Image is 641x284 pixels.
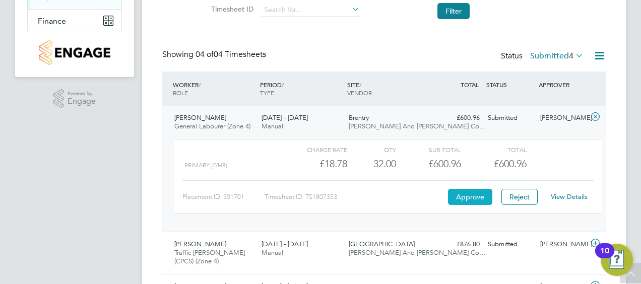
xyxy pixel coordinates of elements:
button: Open Resource Center, 10 new notifications [601,244,633,276]
button: Reject [501,189,538,205]
span: 04 Timesheets [196,49,266,59]
div: WORKER [170,76,258,102]
span: / [282,81,284,89]
span: Powered by [68,89,96,98]
span: Engage [68,97,96,106]
div: 32.00 [347,156,396,172]
div: Status [501,49,586,63]
div: QTY [347,144,396,156]
div: Timesheet ID: TS1807353 [265,189,445,205]
a: Powered byEngage [53,89,96,108]
span: [PERSON_NAME] [174,113,226,122]
span: Manual [262,248,283,257]
span: Traffic [PERSON_NAME] (CPCS) (Zone 4) [174,248,245,265]
div: Total [461,144,526,156]
span: TYPE [260,89,274,97]
a: Go to home page [27,40,122,65]
div: PERIOD [258,76,345,102]
div: [PERSON_NAME] [536,110,589,126]
span: Finance [38,16,66,26]
div: £600.96 [431,110,484,126]
div: £876.80 [431,236,484,253]
div: APPROVER [536,76,589,94]
span: [GEOGRAPHIC_DATA] [349,240,415,248]
span: TOTAL [461,81,479,89]
div: Placement ID: 301701 [182,189,265,205]
span: £600.96 [494,158,527,170]
span: [PERSON_NAME] And [PERSON_NAME] Co… [349,122,486,130]
label: Submitted [530,51,584,61]
div: Submitted [484,110,536,126]
div: SITE [345,76,432,102]
span: 04 of [196,49,214,59]
span: [DATE] - [DATE] [262,240,308,248]
span: VENDOR [347,89,372,97]
span: / [199,81,201,89]
div: 10 [600,251,609,264]
div: Sub Total [396,144,461,156]
span: Brentry [349,113,369,122]
span: [DATE] - [DATE] [262,113,308,122]
span: 4 [569,51,573,61]
div: [PERSON_NAME] [536,236,589,253]
button: Approve [448,189,492,205]
span: [PERSON_NAME] And [PERSON_NAME] Co… [349,248,486,257]
div: £18.78 [282,156,347,172]
input: Search for... [261,3,360,17]
div: Submitted [484,236,536,253]
div: Showing [162,49,268,60]
div: STATUS [484,76,536,94]
span: ROLE [173,89,188,97]
span: / [359,81,361,89]
button: Filter [437,3,470,19]
img: countryside-properties-logo-retina.png [39,40,110,65]
span: General Labourer (Zone 4) [174,122,250,130]
div: £600.96 [396,156,461,172]
span: Manual [262,122,283,130]
button: Finance [28,10,121,32]
span: [PERSON_NAME] [174,240,226,248]
div: Charge rate [282,144,347,156]
label: Timesheet ID [208,5,253,14]
span: Primary (£/HR) [184,162,227,169]
a: View Details [551,192,588,201]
